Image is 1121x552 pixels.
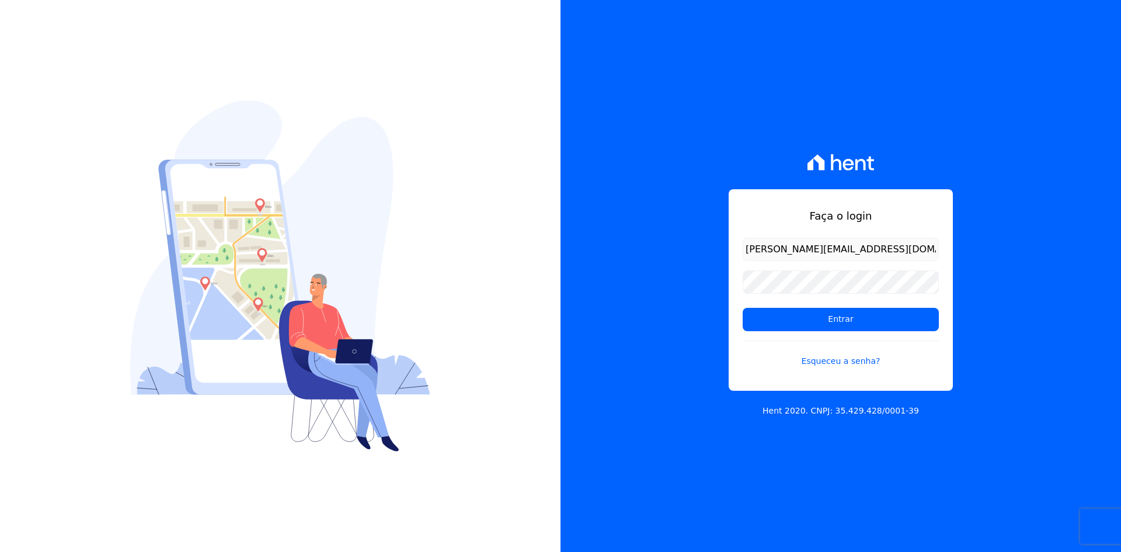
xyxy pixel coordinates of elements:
[763,405,919,417] p: Hent 2020. CNPJ: 35.429.428/0001-39
[743,238,939,261] input: Email
[743,341,939,367] a: Esqueceu a senha?
[130,100,430,452] img: Login
[743,208,939,224] h1: Faça o login
[743,308,939,331] input: Entrar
